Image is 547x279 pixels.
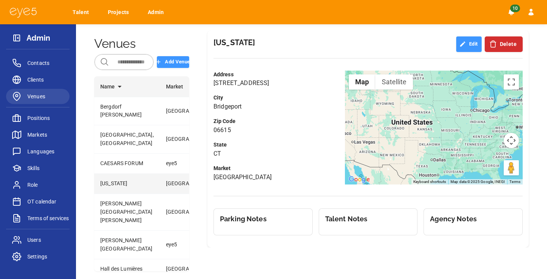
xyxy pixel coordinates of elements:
a: Role [6,177,70,192]
p: [STREET_ADDRESS] [213,79,339,88]
span: Venues [27,92,63,101]
span: Skills [27,164,63,173]
span: Terms of services [27,214,69,223]
span: Role [27,180,63,189]
a: Markets [6,127,70,142]
span: Markets [27,130,63,139]
td: [US_STATE] [94,174,160,194]
a: Venues [6,89,70,104]
button: Notifications [504,5,518,19]
button: Show satellite imagery [375,74,413,90]
h3: Admin [27,33,50,45]
h6: Talent Notes [325,215,411,223]
p: Bridgeport [213,102,339,111]
h6: Market [213,164,339,173]
td: [PERSON_NAME][GEOGRAPHIC_DATA] [94,231,160,259]
button: Show street map [349,74,375,90]
span: Settings [27,252,63,261]
button: Add Venue [157,56,189,68]
span: Contacts [27,58,63,68]
td: CAESARS FORUM [94,154,160,174]
span: Languages [27,147,63,156]
span: 10 [510,5,520,12]
a: Open this area in Google Maps (opens a new window) [347,175,372,184]
h6: State [213,141,339,149]
td: eye5 [160,231,224,259]
td: eye5 [160,154,224,174]
span: Users [27,235,63,244]
span: Positions [27,113,63,123]
h6: Zip Code [213,117,339,126]
a: Talent [68,5,96,19]
h6: Address [213,71,339,79]
a: Clients [6,72,70,87]
a: Admin [143,5,172,19]
td: [GEOGRAPHIC_DATA] [160,97,224,125]
p: CT [213,149,339,158]
span: Map data ©2025 Google, INEGI [451,180,505,184]
button: Toggle fullscreen view [504,74,519,90]
td: Bergdorf [PERSON_NAME] [94,97,160,125]
p: [GEOGRAPHIC_DATA] [213,173,339,182]
td: [GEOGRAPHIC_DATA] [160,194,224,231]
button: Delete [485,36,523,52]
h6: City [213,94,339,102]
button: Map camera controls [504,133,519,148]
a: OT calendar [6,194,70,209]
td: [GEOGRAPHIC_DATA], [GEOGRAPHIC_DATA] [94,125,160,154]
a: Projects [103,5,137,19]
a: Skills [6,161,70,176]
a: Positions [6,110,70,126]
span: OT calendar [27,197,63,206]
a: Contacts [6,55,70,71]
img: eye5 [9,7,37,18]
h6: Parking Notes [220,215,306,223]
button: Edit [456,36,482,52]
a: Terms of services [6,211,70,226]
div: Name [100,82,154,91]
a: Languages [6,144,70,159]
a: Users [6,232,70,247]
span: Clients [27,75,63,84]
button: Keyboard shortcuts [413,179,446,184]
h4: [US_STATE] [213,38,255,47]
img: Google [347,175,372,184]
div: Market [166,82,218,91]
td: [PERSON_NAME][GEOGRAPHIC_DATA][PERSON_NAME] [94,194,160,231]
a: Settings [6,249,70,264]
p: 06615 [213,126,339,135]
h1: Venues [94,36,189,51]
td: [GEOGRAPHIC_DATA] [160,174,224,194]
h6: Agency Notes [430,215,516,223]
td: [GEOGRAPHIC_DATA] [160,125,224,154]
a: Terms (opens in new tab) [509,180,520,184]
button: Drag Pegman onto the map to open Street View [504,160,519,175]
